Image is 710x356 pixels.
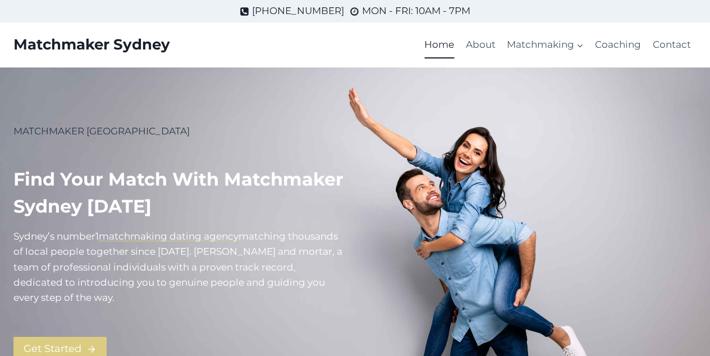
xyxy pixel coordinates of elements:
a: [PHONE_NUMBER] [240,3,344,19]
span: Matchmaking [507,37,584,52]
h1: Find your match with Matchmaker Sydney [DATE] [13,166,346,220]
a: About [460,31,501,58]
a: matchmaking dating agency [99,231,239,242]
a: Matchmaker Sydney [13,36,170,53]
a: Contact [647,31,697,58]
mark: m [239,231,249,242]
a: Coaching [589,31,647,58]
p: MATCHMAKER [GEOGRAPHIC_DATA] [13,124,346,139]
a: Matchmaking [501,31,589,58]
nav: Primary [419,31,697,58]
a: Home [419,31,460,58]
span: [PHONE_NUMBER] [252,3,344,19]
mark: 1 [95,231,99,242]
p: Sydney’s number atching thousands of local people together since [DATE]. [PERSON_NAME] and mortar... [13,229,346,305]
span: MON - FRI: 10AM - 7PM [362,3,470,19]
